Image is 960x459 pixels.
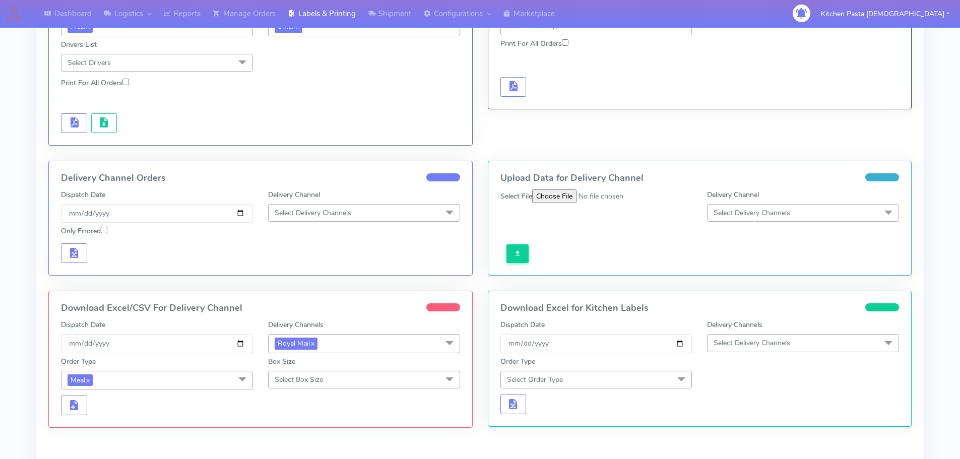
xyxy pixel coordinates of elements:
label: Delivery Channels [268,319,324,330]
label: Drivers List [61,39,97,50]
label: Box Size [268,356,295,367]
label: Dispatch Date [61,319,105,330]
h4: Download Excel/CSV For Delivery Channel [61,303,460,313]
label: Print For All Orders [500,38,568,49]
label: Delivery Channel [268,189,320,200]
label: Delivery Channel [707,189,759,200]
span: Meal [68,374,93,386]
label: Order Type [61,356,96,367]
input: Print For All Orders [122,79,129,85]
h4: Delivery Channel Orders [61,173,460,183]
label: Dispatch Date [61,189,105,200]
input: Only Errored [101,227,107,233]
span: Select Box Size [275,375,323,384]
h4: Upload Data for Delivery Channel [500,173,900,183]
span: Royal Mail [275,338,317,349]
button: Kitchen Pasta [DEMOGRAPHIC_DATA] [813,4,957,24]
a: x [310,338,314,348]
label: Delivery Channels [707,319,762,330]
label: Only Errored [61,226,107,236]
input: Print For All Orders [562,39,568,46]
label: Dispatch Date [500,319,545,330]
label: Order Type [500,356,535,367]
a: x [85,374,90,385]
h4: Download Excel for Kitchen Labels [500,303,900,313]
label: Select File [500,191,532,202]
span: Select Drivers [68,58,111,68]
span: Select Delivery Channels [714,338,790,348]
span: Select Order Type [507,375,563,384]
label: Print For All Orders [61,78,129,88]
span: Select Delivery Channels [714,208,790,218]
span: Select Delivery Channels [275,208,351,218]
